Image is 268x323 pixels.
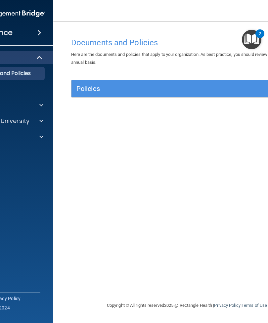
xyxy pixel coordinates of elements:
[76,85,240,92] h5: Policies
[242,303,267,308] a: Terms of Use
[214,303,240,308] a: Privacy Policy
[242,30,261,49] button: Open Resource Center, 2 new notifications
[259,34,261,42] div: 2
